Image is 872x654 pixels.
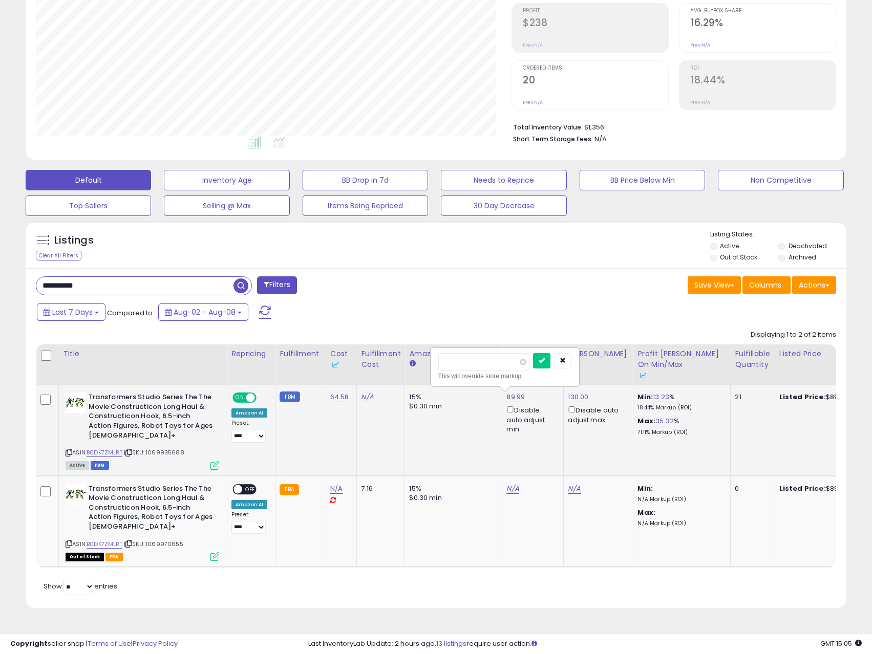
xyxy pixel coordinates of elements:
b: Short Term Storage Fees: [513,135,593,143]
h2: 20 [523,74,668,88]
h5: Listings [54,233,94,248]
span: Last 7 Days [52,307,93,317]
b: Total Inventory Value: [513,123,583,132]
div: Amazon AI [231,408,267,418]
div: Fulfillable Quantity [735,348,770,370]
small: FBA [280,484,299,495]
div: 15% [409,484,494,493]
small: Prev: N/A [523,42,543,48]
span: FBA [105,553,123,561]
span: ROI [690,66,836,71]
button: Columns [742,276,791,294]
th: The percentage added to the cost of goods (COGS) that forms the calculator for Min & Max prices. [633,344,731,385]
p: N/A Markup (ROI) [637,520,722,527]
div: % [637,417,722,435]
button: Needs to Reprice [441,170,566,190]
h2: $238 [523,17,668,31]
label: Active [720,242,739,250]
small: Prev: N/A [523,99,543,105]
a: N/A [361,392,373,402]
a: 13.23 [653,392,669,402]
span: ON [233,394,246,402]
button: BB Price Below Min [580,170,705,190]
span: | SKU: 1069935688 [124,448,184,456]
div: ASIN: [66,393,219,468]
div: Disable auto adjust max [568,404,625,424]
span: All listings that are currently out of stock and unavailable for purchase on Amazon [66,553,104,561]
b: Max: [637,508,655,517]
div: 21 [735,393,767,402]
button: Save View [688,276,741,294]
div: Some or all of the values in this column are provided from Inventory Lab. [637,370,726,381]
div: Displaying 1 to 2 of 2 items [751,330,836,340]
a: 89.99 [506,392,525,402]
a: N/A [330,484,343,494]
a: 64.58 [330,392,349,402]
a: 130.00 [568,392,588,402]
label: Deactivated [789,242,827,250]
b: Min: [637,392,653,402]
div: Profit [PERSON_NAME] on Min/Max [637,348,726,381]
p: 71.11% Markup (ROI) [637,429,722,436]
div: seller snap | | [10,639,178,649]
span: 2025-08-16 15:05 GMT [820,639,862,648]
span: Show: entries [44,581,117,591]
b: Listed Price: [779,484,826,493]
div: Amazon AI [231,500,267,509]
li: $1,356 [513,120,828,133]
a: N/A [506,484,519,494]
img: 41AWWhE1k6L._SL40_.jpg [66,484,86,505]
div: Cost [330,348,353,370]
label: Out of Stock [720,253,757,261]
button: 30 Day Decrease [441,195,566,216]
b: Transformers Studio Series The The Movie Constructicon Long Haul & Constructicon Hook, 6.5-inch A... [89,484,213,534]
b: Min: [637,484,653,493]
img: InventoryLab Logo [330,360,341,370]
span: FBM [91,461,109,470]
div: 7.16 [361,484,397,493]
button: Inventory Age [164,170,289,190]
span: Columns [749,280,781,290]
span: Aug-02 - Aug-08 [174,307,236,317]
b: Max: [637,416,655,426]
a: N/A [568,484,580,494]
img: 41AWWhE1k6L._SL40_.jpg [66,393,86,413]
div: $89.99 [779,393,864,402]
button: BB Drop in 7d [303,170,428,190]
div: $89.99 [779,484,864,493]
div: Amazon Fees [409,348,498,359]
button: Aug-02 - Aug-08 [158,303,248,321]
span: | SKU: 1069970655 [124,540,183,548]
span: OFF [255,394,271,402]
div: Clear All Filters [36,251,81,260]
span: N/A [594,134,607,144]
span: Compared to: [107,308,154,318]
p: 18.44% Markup (ROI) [637,404,722,411]
div: $0.30 min [409,402,494,411]
div: ASIN: [66,484,219,560]
button: Default [26,170,151,190]
div: 0 [735,484,767,493]
div: Disable auto adjust min [506,404,556,434]
a: Privacy Policy [133,639,178,648]
span: Profit [523,8,668,14]
b: Transformers Studio Series The The Movie Constructicon Long Haul & Constructicon Hook, 6.5-inch A... [89,393,213,443]
img: InventoryLab Logo [637,370,648,381]
div: Some or all of the values in this column are provided from Inventory Lab. [330,359,353,370]
button: Non Competitive [718,170,843,190]
div: 15% [409,393,494,402]
span: Ordered Items [523,66,668,71]
h2: 18.44% [690,74,836,88]
button: Filters [257,276,297,294]
a: 13 listings [436,639,466,648]
div: Last InventoryLab Update: 2 hours ago, require user action. [308,639,862,649]
button: Last 7 Days [37,303,105,321]
div: Fulfillment [280,348,321,359]
a: 35.32 [655,416,674,426]
div: Preset: [231,511,267,534]
div: [PERSON_NAME] [568,348,629,370]
span: Avg. Buybox Share [690,8,836,14]
span: OFF [242,485,259,493]
div: Some or all of the values in this column are provided from Inventory Lab. [568,359,629,370]
div: % [637,393,722,411]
